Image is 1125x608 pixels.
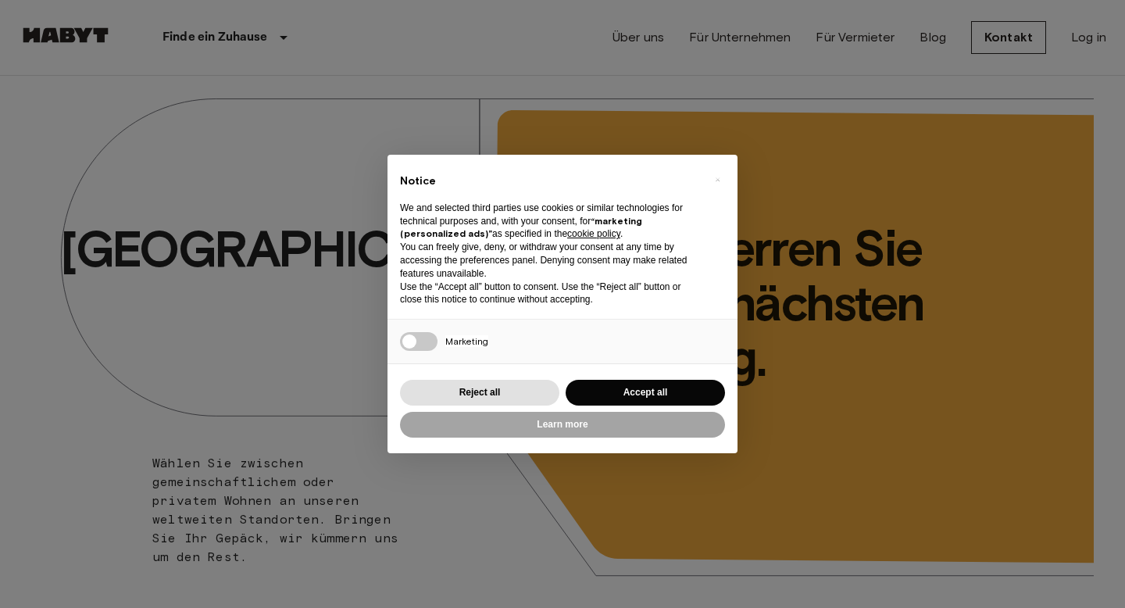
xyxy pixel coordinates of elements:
a: cookie policy [567,228,620,239]
strong: “marketing (personalized ads)” [400,215,642,240]
button: Accept all [566,380,725,406]
span: × [715,170,720,189]
p: We and selected third parties use cookies or similar technologies for technical purposes and, wit... [400,202,700,241]
h2: Notice [400,173,700,189]
p: Use the “Accept all” button to consent. Use the “Reject all” button or close this notice to conti... [400,281,700,307]
p: You can freely give, deny, or withdraw your consent at any time by accessing the preferences pane... [400,241,700,280]
button: Close this notice [705,167,730,192]
span: Marketing [445,335,488,347]
button: Reject all [400,380,559,406]
button: Learn more [400,412,725,438]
